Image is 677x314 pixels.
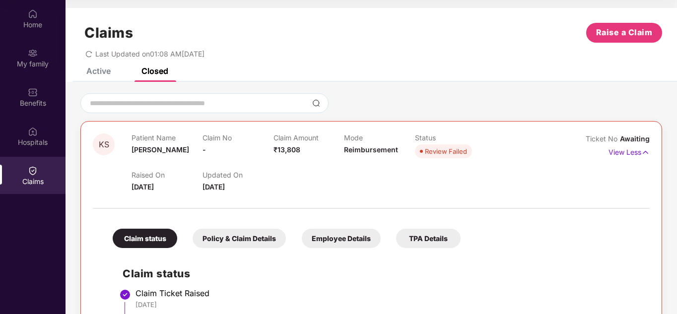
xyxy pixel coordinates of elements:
span: Awaiting [620,134,650,143]
div: Active [86,66,111,76]
span: Raise a Claim [596,26,653,39]
span: - [203,145,206,154]
p: Mode [344,133,415,142]
p: Claim Amount [273,133,344,142]
p: Updated On [203,171,273,179]
h2: Claim status [123,265,640,282]
div: Employee Details [302,229,381,248]
img: svg+xml;base64,PHN2ZyBpZD0iSG9tZSIgeG1sbnM9Imh0dHA6Ly93d3cudzMub3JnLzIwMDAvc3ZnIiB3aWR0aD0iMjAiIG... [28,9,38,19]
span: [DATE] [203,183,225,191]
img: svg+xml;base64,PHN2ZyBpZD0iU2VhcmNoLTMyeDMyIiB4bWxucz0iaHR0cDovL3d3dy53My5vcmcvMjAwMC9zdmciIHdpZH... [312,99,320,107]
img: svg+xml;base64,PHN2ZyBpZD0iU3RlcC1Eb25lLTMyeDMyIiB4bWxucz0iaHR0cDovL3d3dy53My5vcmcvMjAwMC9zdmciIH... [119,289,131,301]
p: Claim No [203,133,273,142]
span: Last Updated on 01:08 AM[DATE] [95,50,204,58]
div: [DATE] [135,300,640,309]
img: svg+xml;base64,PHN2ZyB4bWxucz0iaHR0cDovL3d3dy53My5vcmcvMjAwMC9zdmciIHdpZHRoPSIxNyIgaGVpZ2h0PSIxNy... [641,147,650,158]
div: Claim Ticket Raised [135,288,640,298]
span: [DATE] [132,183,154,191]
span: Ticket No [586,134,620,143]
span: redo [85,50,92,58]
p: Raised On [132,171,203,179]
img: svg+xml;base64,PHN2ZyBpZD0iQ2xhaW0iIHhtbG5zPSJodHRwOi8vd3d3LnczLm9yZy8yMDAwL3N2ZyIgd2lkdGg9IjIwIi... [28,166,38,176]
div: Closed [141,66,168,76]
span: KS [99,140,109,149]
img: svg+xml;base64,PHN2ZyBpZD0iSG9zcGl0YWxzIiB4bWxucz0iaHR0cDovL3d3dy53My5vcmcvMjAwMC9zdmciIHdpZHRoPS... [28,126,38,136]
div: Policy & Claim Details [193,229,286,248]
span: ₹13,808 [273,145,300,154]
div: Claim status [113,229,177,248]
div: TPA Details [396,229,461,248]
img: svg+xml;base64,PHN2ZyB3aWR0aD0iMjAiIGhlaWdodD0iMjAiIHZpZXdCb3g9IjAgMCAyMCAyMCIgZmlsbD0ibm9uZSIgeG... [28,48,38,58]
img: svg+xml;base64,PHN2ZyBpZD0iQmVuZWZpdHMiIHhtbG5zPSJodHRwOi8vd3d3LnczLm9yZy8yMDAwL3N2ZyIgd2lkdGg9Ij... [28,87,38,97]
p: Status [415,133,486,142]
span: [PERSON_NAME] [132,145,189,154]
p: Patient Name [132,133,203,142]
button: Raise a Claim [586,23,662,43]
div: Review Failed [425,146,467,156]
p: View Less [609,144,650,158]
span: Reimbursement [344,145,398,154]
h1: Claims [84,24,133,41]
